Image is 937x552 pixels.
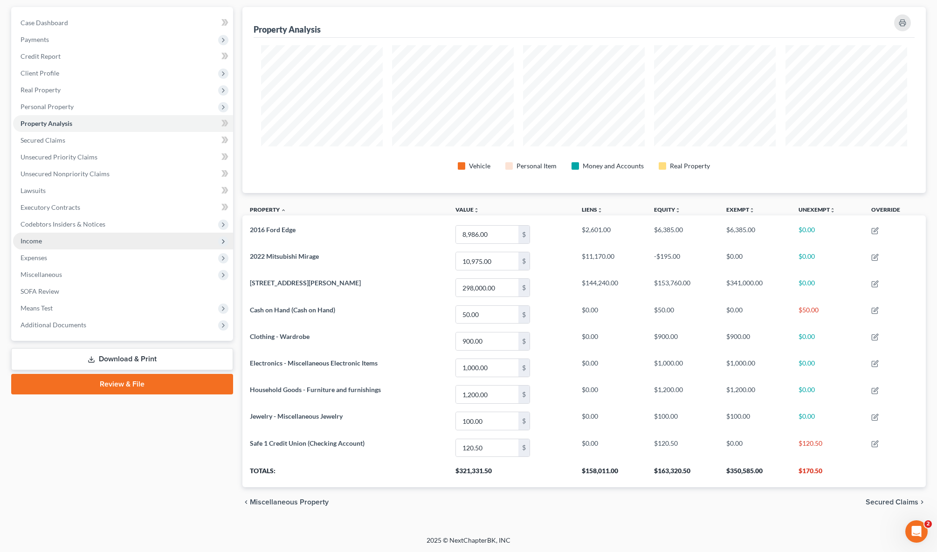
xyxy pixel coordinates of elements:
td: $0.00 [791,408,864,435]
i: unfold_more [597,207,603,213]
td: $0.00 [574,408,647,435]
td: $0.00 [719,435,791,461]
td: $120.50 [791,435,864,461]
i: unfold_more [830,207,835,213]
td: $0.00 [791,354,864,381]
span: Lawsuits [21,186,46,194]
span: SOFA Review [21,287,59,295]
div: $ [518,226,530,243]
td: $50.00 [647,301,719,328]
th: $158,011.00 [574,461,647,487]
td: $1,200.00 [647,381,719,407]
span: Credit Report [21,52,61,60]
input: 0.00 [456,332,518,350]
a: Case Dashboard [13,14,233,31]
span: 2022 Mitsubishi Mirage [250,252,319,260]
div: Personal Item [517,161,557,171]
button: Secured Claims chevron_right [866,498,926,506]
i: chevron_left [242,498,250,506]
a: Exemptunfold_more [726,206,755,213]
td: $0.00 [791,381,864,407]
div: Real Property [670,161,710,171]
iframe: Intercom live chat [905,520,928,543]
td: $144,240.00 [574,275,647,301]
button: chevron_left Miscellaneous Property [242,498,329,506]
a: Lawsuits [13,182,233,199]
i: unfold_more [749,207,755,213]
td: $120.50 [647,435,719,461]
span: Unsecured Priority Claims [21,153,97,161]
span: [STREET_ADDRESS][PERSON_NAME] [250,279,361,287]
td: $0.00 [574,435,647,461]
td: $1,000.00 [719,354,791,381]
span: 2 [924,520,932,528]
td: $0.00 [574,381,647,407]
i: chevron_right [918,498,926,506]
input: 0.00 [456,386,518,403]
th: $350,585.00 [719,461,791,487]
div: Money and Accounts [583,161,644,171]
a: Property expand_less [250,206,286,213]
span: Codebtors Insiders & Notices [21,220,105,228]
a: Property Analysis [13,115,233,132]
td: $2,601.00 [574,221,647,248]
span: Secured Claims [21,136,65,144]
th: $170.50 [791,461,864,487]
div: Vehicle [469,161,490,171]
span: Property Analysis [21,119,72,127]
a: Review & File [11,374,233,394]
div: $ [518,386,530,403]
i: expand_less [281,207,286,213]
td: $11,170.00 [574,248,647,275]
span: Client Profile [21,69,59,77]
span: Electronics - Miscellaneous Electronic Items [250,359,378,367]
span: Household Goods - Furniture and furnishings [250,386,381,393]
a: Secured Claims [13,132,233,149]
span: Clothing - Wardrobe [250,332,310,340]
i: unfold_more [675,207,681,213]
span: Means Test [21,304,53,312]
span: Cash on Hand (Cash on Hand) [250,306,335,314]
div: $ [518,279,530,297]
td: $1,200.00 [719,381,791,407]
div: $ [518,412,530,430]
span: Personal Property [21,103,74,110]
td: $900.00 [647,328,719,354]
a: Liensunfold_more [582,206,603,213]
td: $0.00 [791,248,864,275]
div: $ [518,359,530,377]
a: Unsecured Nonpriority Claims [13,166,233,182]
div: $ [518,439,530,457]
td: $900.00 [719,328,791,354]
td: $0.00 [574,328,647,354]
td: $1,000.00 [647,354,719,381]
a: SOFA Review [13,283,233,300]
a: Unsecured Priority Claims [13,149,233,166]
span: Safe 1 Credit Union (Checking Account) [250,439,365,447]
span: Case Dashboard [21,19,68,27]
i: unfold_more [474,207,479,213]
input: 0.00 [456,252,518,270]
span: Expenses [21,254,47,262]
span: 2016 Ford Edge [250,226,296,234]
td: -$195.00 [647,248,719,275]
input: 0.00 [456,439,518,457]
div: $ [518,252,530,270]
span: Miscellaneous [21,270,62,278]
span: Secured Claims [866,498,918,506]
td: $0.00 [791,328,864,354]
input: 0.00 [456,226,518,243]
a: Valueunfold_more [455,206,479,213]
td: $0.00 [719,248,791,275]
a: Unexemptunfold_more [799,206,835,213]
td: $6,385.00 [719,221,791,248]
span: Additional Documents [21,321,86,329]
th: $163,320.50 [647,461,719,487]
td: $0.00 [574,301,647,328]
span: Executory Contracts [21,203,80,211]
div: Property Analysis [254,24,321,35]
td: $153,760.00 [647,275,719,301]
span: Miscellaneous Property [250,498,329,506]
a: Download & Print [11,348,233,370]
td: $0.00 [791,221,864,248]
